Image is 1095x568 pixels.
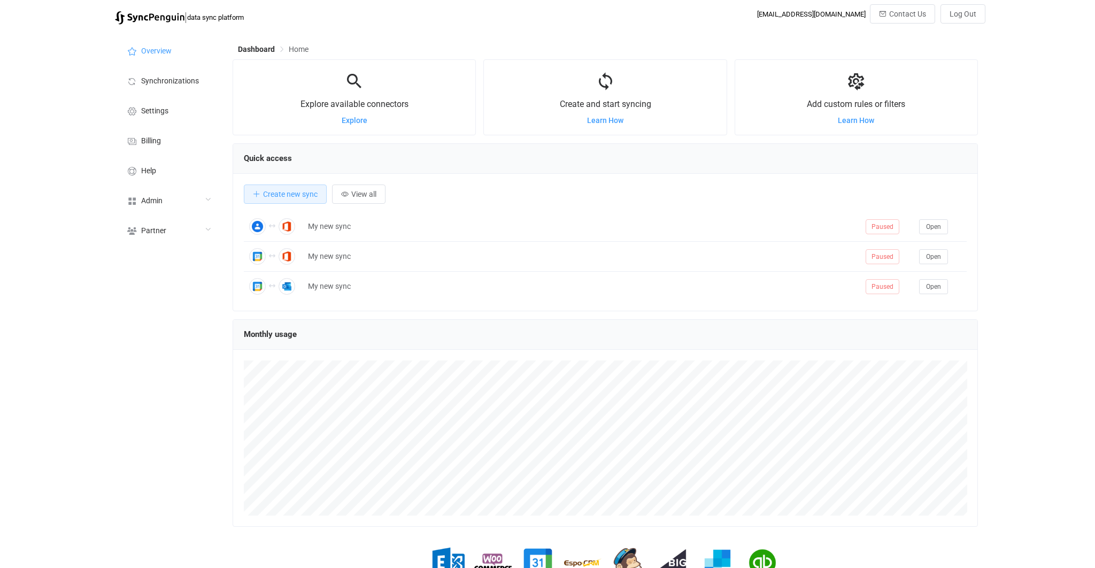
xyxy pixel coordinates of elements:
[289,45,309,53] span: Home
[244,185,327,204] button: Create new sync
[244,329,297,339] span: Monthly usage
[115,95,222,125] a: Settings
[757,10,866,18] div: [EMAIL_ADDRESS][DOMAIN_NAME]
[187,13,244,21] span: data sync platform
[238,45,275,53] span: Dashboard
[115,35,222,65] a: Overview
[560,99,651,109] span: Create and start syncing
[115,125,222,155] a: Billing
[115,11,184,25] img: syncpenguin.svg
[870,4,935,24] button: Contact Us
[141,197,163,205] span: Admin
[889,10,926,18] span: Contact Us
[141,77,199,86] span: Synchronizations
[244,153,292,163] span: Quick access
[141,137,161,145] span: Billing
[238,45,309,53] div: Breadcrumb
[141,47,172,56] span: Overview
[115,10,244,25] a: |data sync platform
[263,190,318,198] span: Create new sync
[351,190,376,198] span: View all
[184,10,187,25] span: |
[587,116,623,125] a: Learn How
[838,116,874,125] a: Learn How
[115,155,222,185] a: Help
[940,4,985,24] button: Log Out
[332,185,385,204] button: View all
[141,167,156,175] span: Help
[342,116,367,125] a: Explore
[950,10,976,18] span: Log Out
[807,99,905,109] span: Add custom rules or filters
[141,107,168,116] span: Settings
[300,99,408,109] span: Explore available connectors
[141,227,166,235] span: Partner
[115,65,222,95] a: Synchronizations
